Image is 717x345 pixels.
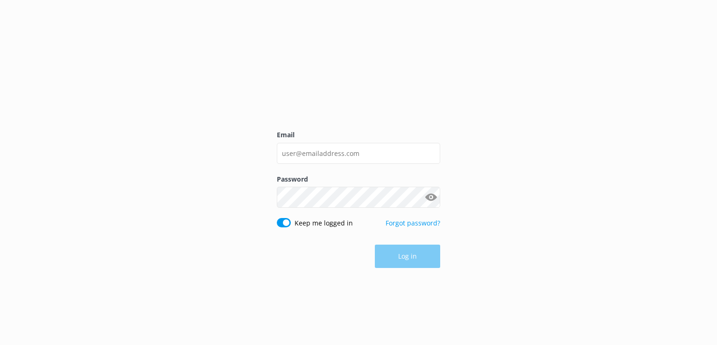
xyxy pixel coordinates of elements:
[277,130,440,140] label: Email
[277,143,440,164] input: user@emailaddress.com
[386,218,440,227] a: Forgot password?
[277,174,440,184] label: Password
[295,218,353,228] label: Keep me logged in
[422,188,440,207] button: Show password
